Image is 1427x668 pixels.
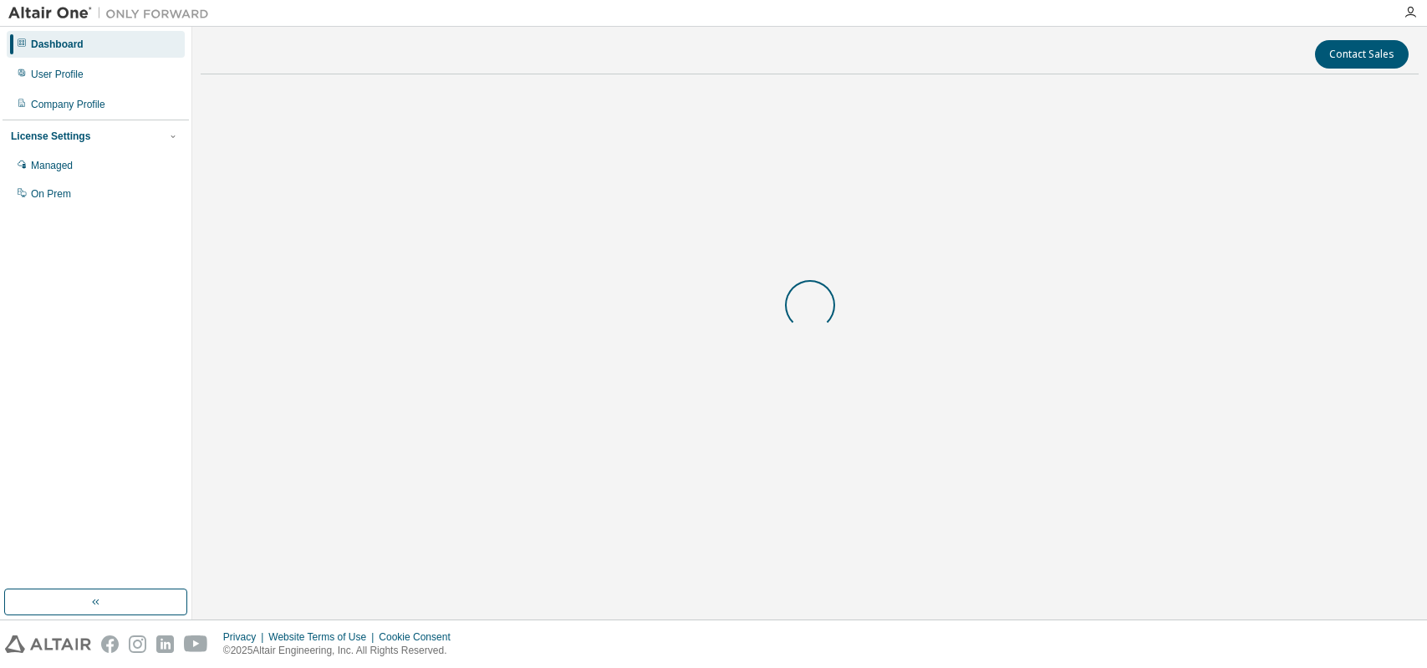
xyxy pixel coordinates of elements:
[223,644,461,658] p: © 2025 Altair Engineering, Inc. All Rights Reserved.
[31,187,71,201] div: On Prem
[156,635,174,653] img: linkedin.svg
[379,630,460,644] div: Cookie Consent
[129,635,146,653] img: instagram.svg
[31,68,84,81] div: User Profile
[8,5,217,22] img: Altair One
[5,635,91,653] img: altair_logo.svg
[268,630,379,644] div: Website Terms of Use
[11,130,90,143] div: License Settings
[223,630,268,644] div: Privacy
[101,635,119,653] img: facebook.svg
[31,38,84,51] div: Dashboard
[184,635,208,653] img: youtube.svg
[1315,40,1409,69] button: Contact Sales
[31,159,73,172] div: Managed
[31,98,105,111] div: Company Profile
